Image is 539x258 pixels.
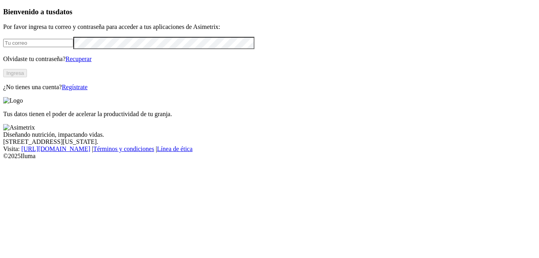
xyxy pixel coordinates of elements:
[3,111,536,118] p: Tus datos tienen el poder de acelerar la productividad de tu granja.
[62,84,88,90] a: Regístrate
[55,8,73,16] span: datos
[3,84,536,91] p: ¿No tienes una cuenta?
[3,97,23,104] img: Logo
[21,145,90,152] a: [URL][DOMAIN_NAME]
[3,69,27,77] button: Ingresa
[3,145,536,153] div: Visita : | |
[157,145,193,152] a: Línea de ética
[3,23,536,31] p: Por favor ingresa tu correo y contraseña para acceder a tus aplicaciones de Asimetrix:
[3,131,536,138] div: Diseñando nutrición, impactando vidas.
[3,124,35,131] img: Asimetrix
[3,8,536,16] h3: Bienvenido a tus
[3,55,536,63] p: Olvidaste tu contraseña?
[93,145,154,152] a: Términos y condiciones
[3,39,73,47] input: Tu correo
[3,138,536,145] div: [STREET_ADDRESS][US_STATE].
[3,153,536,160] div: © 2025 Iluma
[65,55,92,62] a: Recuperar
